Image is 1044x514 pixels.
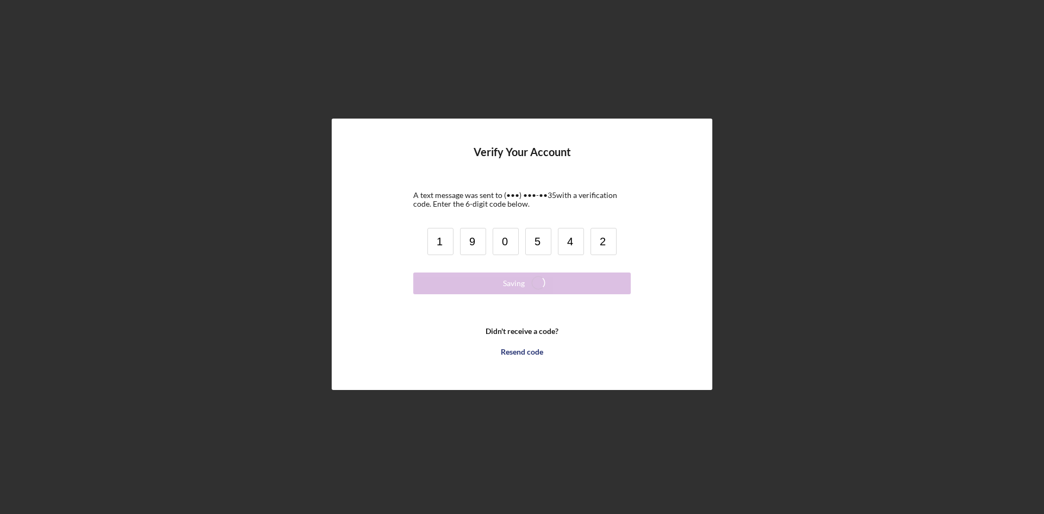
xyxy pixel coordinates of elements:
[486,327,558,336] b: Didn't receive a code?
[413,273,631,294] button: Saving
[413,341,631,363] button: Resend code
[474,146,571,175] h4: Verify Your Account
[501,341,543,363] div: Resend code
[503,273,525,294] div: Saving
[413,191,631,208] div: A text message was sent to (•••) •••-•• 35 with a verification code. Enter the 6-digit code below.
